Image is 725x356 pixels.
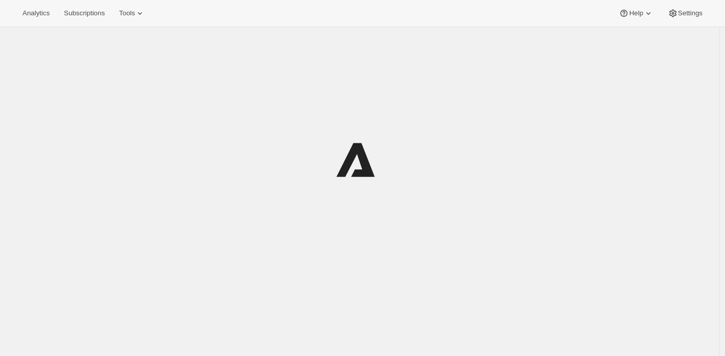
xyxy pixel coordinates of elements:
button: Subscriptions [58,6,111,20]
span: Analytics [22,9,50,17]
button: Help [613,6,659,20]
button: Tools [113,6,151,20]
span: Subscriptions [64,9,105,17]
span: Tools [119,9,135,17]
span: Settings [678,9,703,17]
span: Help [629,9,643,17]
button: Analytics [16,6,56,20]
button: Settings [662,6,709,20]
